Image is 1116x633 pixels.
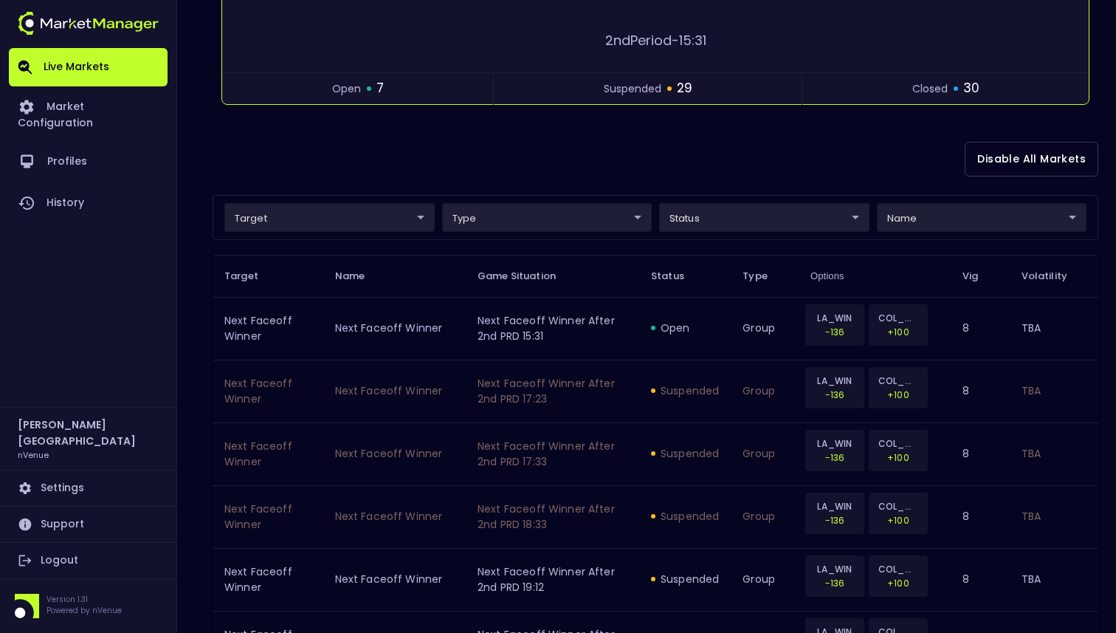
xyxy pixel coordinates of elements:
[878,499,918,513] p: COL_WIN
[659,203,869,232] div: target
[323,422,466,485] td: Next Faceoff Winner
[651,270,703,283] span: Status
[651,446,719,461] div: suspended
[213,422,323,485] td: Next Faceoff Winner
[951,485,1009,548] td: 8
[951,548,1009,611] td: 8
[332,81,361,97] span: open
[912,81,948,97] span: closed
[18,449,49,460] h3: nVenue
[323,548,466,611] td: Next Faceoff Winner
[651,321,719,335] div: open
[1010,297,1098,360] td: TBA
[815,499,855,513] p: LA_WIN
[815,513,855,527] p: -136
[335,270,385,283] span: Name
[213,360,323,422] td: Next Faceoff Winner
[815,562,855,576] p: LA_WIN
[799,255,951,297] th: Options
[877,203,1087,232] div: target
[9,48,168,86] a: Live Markets
[651,383,719,398] div: suspended
[672,31,679,49] span: -
[679,31,706,49] span: 15:31
[1010,548,1098,611] td: TBA
[604,81,661,97] span: suspended
[815,437,855,451] p: LA_WIN
[213,485,323,548] td: Next Faceoff Winner
[466,548,639,611] td: Next Faceoff Winner After 2nd PRD 19:12
[878,451,918,465] p: +100
[323,485,466,548] td: Next Faceoff Winner
[677,79,692,98] span: 29
[878,437,918,451] p: COL_WIN
[815,576,855,590] p: -136
[224,203,435,232] div: target
[878,576,918,590] p: +100
[651,572,719,586] div: suspended
[466,485,639,548] td: Next Faceoff Winner After 2nd PRD 18:33
[376,79,384,98] span: 7
[9,543,168,578] a: Logout
[9,507,168,542] a: Support
[731,485,799,548] td: group
[815,325,855,339] p: -136
[965,142,1098,177] button: Disable All Markets
[951,360,1009,422] td: 8
[18,12,159,35] img: logo
[1010,422,1098,485] td: TBA
[213,548,323,611] td: Next Faceoff Winner
[815,311,855,325] p: LA_WIN
[213,297,323,360] td: Next Faceoff Winner
[323,360,466,422] td: Next Faceoff Winner
[46,605,122,616] p: Powered by nVenue
[442,203,652,232] div: target
[478,270,575,283] span: Game Situation
[951,297,1009,360] td: 8
[878,311,918,325] p: COL_WIN
[466,360,639,422] td: Next Faceoff Winner After 2nd PRD 17:23
[1022,270,1086,283] span: Volatility
[951,422,1009,485] td: 8
[9,86,168,141] a: Market Configuration
[605,31,672,49] span: 2nd Period
[743,270,787,283] span: Type
[9,182,168,224] a: History
[466,297,639,360] td: Next Faceoff Winner After 2nd PRD 15:31
[878,325,918,339] p: +100
[9,141,168,182] a: Profiles
[9,471,168,506] a: Settings
[878,562,918,576] p: COL_WIN
[878,513,918,527] p: +100
[731,548,799,611] td: group
[962,270,997,283] span: Vig
[9,594,168,618] div: Version 1.31Powered by nVenue
[323,297,466,360] td: Next Faceoff Winner
[815,388,855,402] p: -136
[963,79,979,98] span: 30
[815,451,855,465] p: -136
[731,360,799,422] td: group
[1010,360,1098,422] td: TBA
[878,388,918,402] p: +100
[224,270,278,283] span: Target
[46,594,122,605] p: Version 1.31
[1010,485,1098,548] td: TBA
[878,374,918,388] p: COL_WIN
[18,417,159,449] h2: [PERSON_NAME] [GEOGRAPHIC_DATA]
[651,509,719,524] div: suspended
[731,422,799,485] td: group
[815,374,855,388] p: LA_WIN
[731,297,799,360] td: group
[466,422,639,485] td: Next Faceoff Winner After 2nd PRD 17:33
